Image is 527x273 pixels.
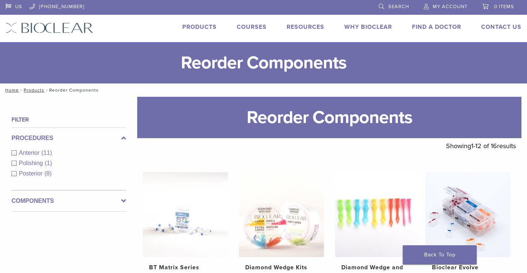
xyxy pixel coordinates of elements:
a: Find A Doctor [412,23,461,31]
span: Search [388,4,409,10]
span: My Account [433,4,467,10]
a: Back To Top [403,245,477,265]
h1: Reorder Components [137,97,521,138]
a: Resources [287,23,324,31]
span: / [19,88,24,92]
label: Components [11,197,126,205]
a: Products [24,88,44,93]
span: Polishing [19,160,45,166]
h2: Diamond Wedge Kits [245,263,317,272]
label: Procedures [11,134,126,143]
h2: BT Matrix Series [149,263,221,272]
a: Products [182,23,217,31]
a: Courses [237,23,267,31]
span: 1-12 of 16 [471,142,497,150]
span: (1) [45,160,52,166]
span: Anterior [19,150,41,156]
img: Diamond Wedge and Long Diamond Wedge [335,172,420,257]
span: / [44,88,49,92]
h4: Filter [11,115,126,124]
span: (11) [41,150,52,156]
a: Why Bioclear [344,23,392,31]
img: BT Matrix Series [143,172,228,257]
span: Posterior [19,170,44,177]
span: (8) [44,170,52,177]
img: Diamond Wedge Kits [239,172,324,257]
img: Bioclear Evolve Posterior Matrix Series [425,172,510,257]
a: Contact Us [481,23,521,31]
img: Bioclear [6,23,93,33]
p: Showing results [446,138,516,154]
a: Home [3,88,19,93]
span: 0 items [494,4,514,10]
